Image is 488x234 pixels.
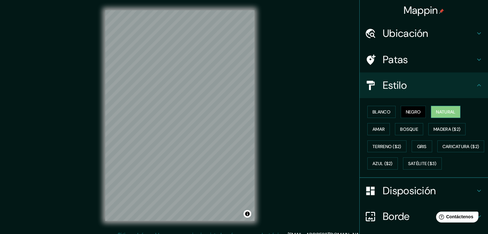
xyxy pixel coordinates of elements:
button: Negro [401,106,426,118]
button: Blanco [367,106,396,118]
button: Satélite ($3) [403,157,442,170]
font: Terreno ($2) [372,144,401,149]
font: Satélite ($3) [408,161,437,167]
div: Ubicación [360,21,488,46]
font: Patas [383,53,408,66]
font: Madera ($2) [433,126,460,132]
button: Madera ($2) [428,123,466,135]
button: Terreno ($2) [367,140,407,153]
button: Caricatura ($2) [437,140,484,153]
button: Gris [412,140,432,153]
img: pin-icon.png [439,9,444,14]
div: Disposición [360,178,488,204]
font: Estilo [383,79,407,92]
div: Estilo [360,72,488,98]
button: Natural [431,106,460,118]
font: Amar [372,126,385,132]
font: Ubicación [383,27,428,40]
font: Mappin [404,4,438,17]
font: Borde [383,210,410,223]
font: Azul ($2) [372,161,393,167]
font: Natural [436,109,455,115]
font: Gris [417,144,427,149]
iframe: Lanzador de widgets de ayuda [431,209,481,227]
font: Bosque [400,126,418,132]
font: Negro [406,109,421,115]
div: Borde [360,204,488,229]
button: Azul ($2) [367,157,398,170]
font: Blanco [372,109,390,115]
div: Patas [360,47,488,72]
button: Activar o desactivar atribución [244,210,251,218]
font: Caricatura ($2) [442,144,479,149]
font: Disposición [383,184,436,197]
button: Bosque [395,123,423,135]
button: Amar [367,123,390,135]
canvas: Mapa [105,10,254,221]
